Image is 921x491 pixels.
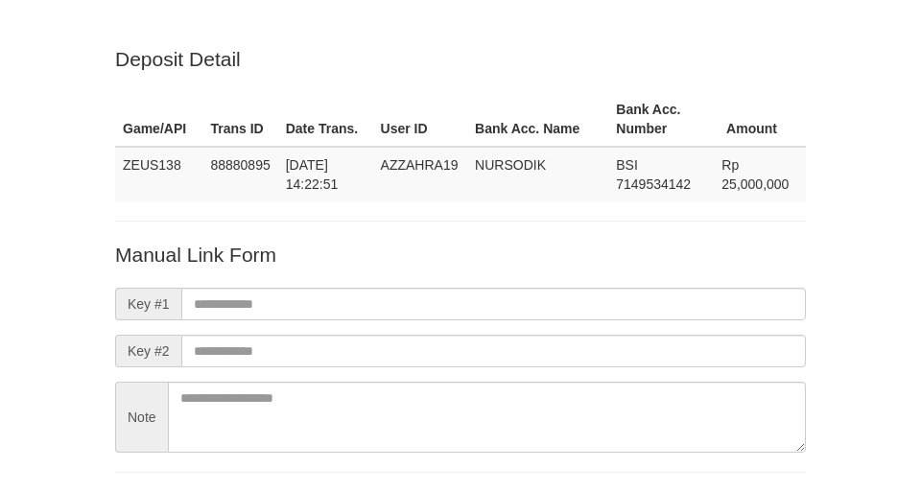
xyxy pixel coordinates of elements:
[202,147,277,201] td: 88880895
[202,92,277,147] th: Trans ID
[115,335,181,367] span: Key #2
[115,45,806,73] p: Deposit Detail
[616,176,691,192] span: Copy 7149534142 to clipboard
[616,157,638,173] span: BSI
[286,157,339,192] span: [DATE] 14:22:51
[373,92,468,147] th: User ID
[381,157,459,173] span: AZZAHRA19
[278,92,373,147] th: Date Trans.
[115,147,202,201] td: ZEUS138
[115,241,806,269] p: Manual Link Form
[115,288,181,320] span: Key #1
[721,157,789,192] span: Rp 25,000,000
[115,92,202,147] th: Game/API
[608,92,714,147] th: Bank Acc. Number
[467,92,608,147] th: Bank Acc. Name
[115,382,168,453] span: Note
[714,92,806,147] th: Amount
[475,157,546,173] span: NURSODIK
